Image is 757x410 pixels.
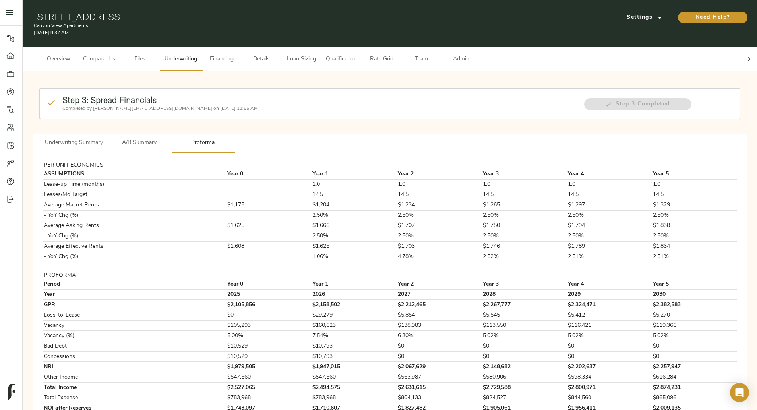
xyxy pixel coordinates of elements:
td: 2.50% [652,231,737,241]
td: $1,297 [567,200,652,210]
td: $1,175 [227,200,312,210]
td: $824,527 [482,393,567,403]
td: $116,421 [567,321,652,331]
button: Need Help? [678,12,747,23]
td: 14.5 [482,190,567,200]
td: Vacancy (%) [43,331,221,341]
td: Year 2 [397,279,482,290]
td: Vacancy [43,321,221,331]
td: NRI [43,362,221,372]
td: Period [43,279,221,290]
td: $580,906 [482,372,567,383]
span: Rate Grid [366,54,397,64]
img: logo [8,384,15,400]
td: $119,366 [652,321,737,331]
td: Lease-up Time (months) [43,179,221,190]
span: Settings [623,13,666,23]
td: Year 3 [482,169,567,179]
p: [DATE] 9:37 AM [34,29,509,37]
td: Year 1 [312,279,397,290]
td: $2,874,231 [652,383,737,393]
td: $804,133 [397,393,482,403]
td: $783,968 [312,393,397,403]
td: $0 [482,341,567,352]
td: 2.51% [652,252,737,262]
td: $1,834 [652,241,737,252]
button: Settings [615,12,674,23]
td: Average Market Rents [43,200,221,210]
td: 14.5 [567,190,652,200]
span: Need Help? [686,13,740,23]
td: $2,382,583 [652,300,737,310]
td: 2.50% [312,231,397,241]
td: 2028 [482,290,567,300]
td: 2.50% [567,210,652,221]
td: $138,983 [397,321,482,331]
td: 5.02% [567,331,652,341]
td: $5,545 [482,310,567,321]
td: $1,329 [652,200,737,210]
td: $1,947,015 [312,362,397,372]
td: 2.50% [652,210,737,221]
td: $2,212,465 [397,300,482,310]
span: Overview [43,54,74,64]
span: Underwriting [165,54,197,64]
td: 2.50% [482,231,567,241]
td: Year 3 [482,279,567,290]
td: - YoY Chg (%) [43,252,221,262]
td: $2,257,947 [652,362,737,372]
td: $2,527,065 [227,383,312,393]
td: Average Effective Rents [43,241,221,252]
td: Year 2 [397,169,482,179]
td: 2.52% [482,252,567,262]
strong: Step 3: Spread Financials [62,95,157,105]
td: $0 [652,341,737,352]
span: Proforma [176,138,230,148]
td: $1,265 [482,200,567,210]
span: Details [246,54,277,64]
td: $29,279 [312,310,397,321]
td: Year 5 [652,279,737,290]
td: $2,067,629 [397,362,482,372]
td: 2.50% [482,210,567,221]
span: Financing [207,54,237,64]
td: 4.78% [397,252,482,262]
td: GPR [43,300,221,310]
td: $0 [227,310,312,321]
div: Open Intercom Messenger [730,383,749,402]
td: 5.02% [482,331,567,341]
td: $2,202,637 [567,362,652,372]
td: $1,234 [397,200,482,210]
td: $1,625 [312,241,397,252]
td: $1,707 [397,221,482,231]
td: 1.0 [397,179,482,190]
td: $1,703 [397,241,482,252]
td: 7.54% [312,331,397,341]
td: $5,854 [397,310,482,321]
td: $0 [652,352,737,362]
td: $2,324,471 [567,300,652,310]
td: 2025 [227,290,312,300]
td: Bad Debt [43,341,221,352]
td: $547,560 [227,372,312,383]
td: $1,750 [482,221,567,231]
td: $1,608 [227,241,312,252]
td: 2030 [652,290,737,300]
td: Year 5 [652,169,737,179]
p: Canyon View Apartments [34,22,509,29]
td: 2029 [567,290,652,300]
td: $1,625 [227,221,312,231]
td: $5,412 [567,310,652,321]
td: Total Expense [43,393,221,403]
td: $0 [567,341,652,352]
td: $10,529 [227,341,312,352]
td: $160,623 [312,321,397,331]
td: 1.0 [312,179,397,190]
td: $1,789 [567,241,652,252]
td: 5.00% [227,331,312,341]
td: PROFORMA [43,272,221,279]
td: $616,284 [652,372,737,383]
td: 6.30% [397,331,482,341]
td: Loss-to-Lease [43,310,221,321]
span: Qualification [326,54,357,64]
